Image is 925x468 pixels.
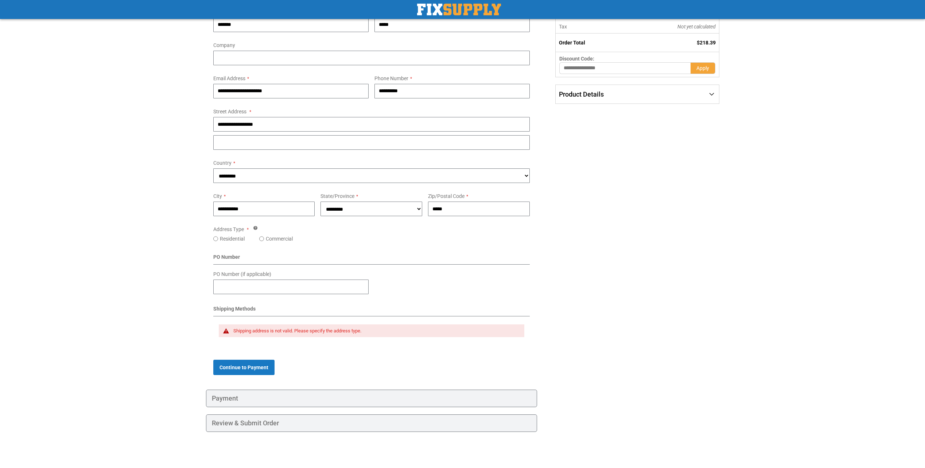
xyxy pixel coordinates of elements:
[677,24,716,30] span: Not yet calculated
[417,4,501,15] a: store logo
[559,90,604,98] span: Product Details
[696,65,709,71] span: Apply
[697,40,716,46] span: $218.39
[213,305,530,316] div: Shipping Methods
[213,360,275,375] button: Continue to Payment
[206,414,537,432] div: Review & Submit Order
[213,226,244,232] span: Address Type
[417,4,501,15] img: Fix Industrial Supply
[691,62,715,74] button: Apply
[213,160,232,166] span: Country
[266,235,293,242] label: Commercial
[233,328,517,334] div: Shipping address is not valid. Please specify the address type.
[213,75,245,81] span: Email Address
[374,75,408,81] span: Phone Number
[559,56,594,62] span: Discount Code:
[559,40,585,46] strong: Order Total
[219,364,268,370] span: Continue to Payment
[213,193,222,199] span: City
[213,42,235,48] span: Company
[320,193,354,199] span: State/Province
[213,109,246,114] span: Street Address
[213,271,271,277] span: PO Number (if applicable)
[556,20,628,34] th: Tax
[213,253,530,265] div: PO Number
[220,235,245,242] label: Residential
[206,390,537,407] div: Payment
[428,193,465,199] span: Zip/Postal Code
